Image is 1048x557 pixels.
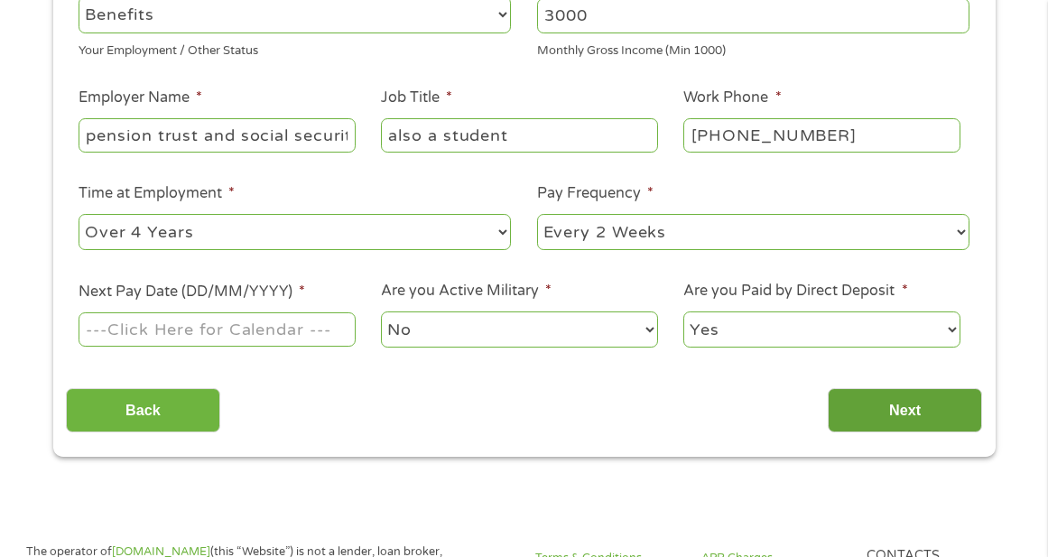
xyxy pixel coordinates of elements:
label: Next Pay Date (DD/MM/YYYY) [79,283,305,302]
label: Are you Paid by Direct Deposit [683,282,907,301]
label: Are you Active Military [381,282,552,301]
label: Job Title [381,88,452,107]
input: (231) 754-4010 [683,118,960,153]
div: Monthly Gross Income (Min 1000) [537,36,969,60]
label: Work Phone [683,88,781,107]
input: Back [66,388,220,432]
label: Employer Name [79,88,202,107]
label: Time at Employment [79,184,235,203]
div: Your Employment / Other Status [79,36,511,60]
label: Pay Frequency [537,184,654,203]
input: Next [828,388,982,432]
input: Walmart [79,118,355,153]
input: ---Click Here for Calendar --- [79,312,355,347]
input: Cashier [381,118,657,153]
